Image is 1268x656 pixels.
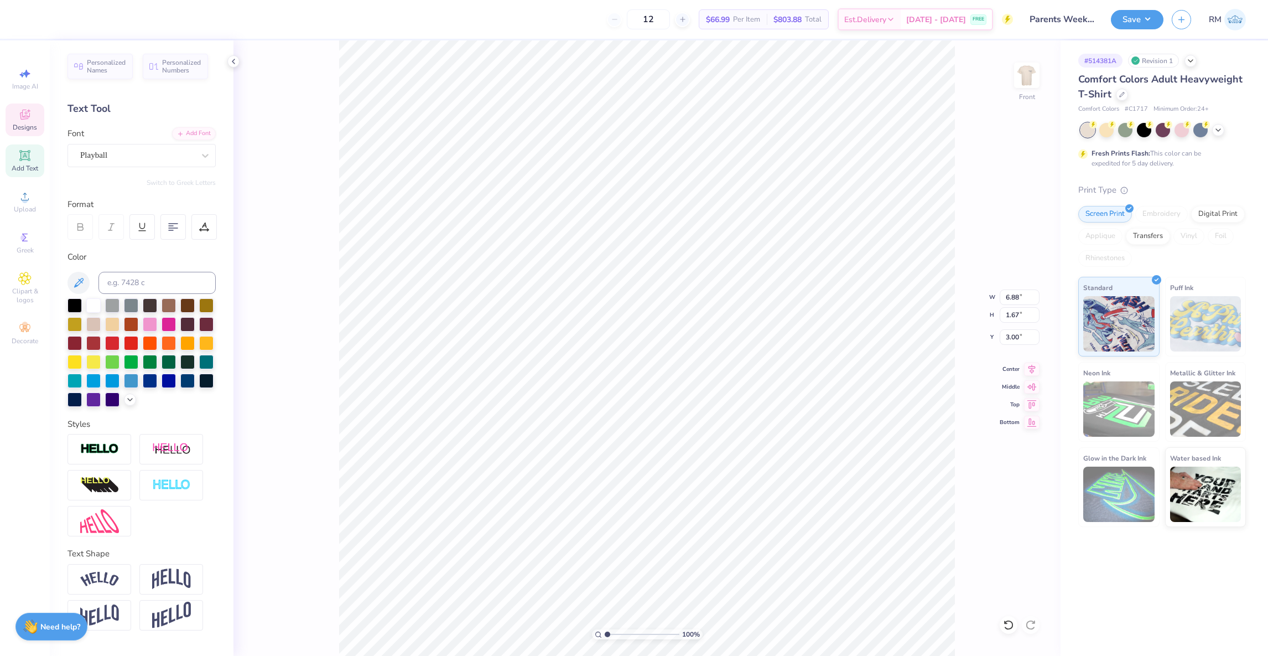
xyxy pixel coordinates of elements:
[1209,13,1222,26] span: RM
[1173,228,1204,245] div: Vinyl
[1083,381,1155,437] img: Neon Ink
[1170,296,1241,352] img: Puff Ink
[6,287,44,304] span: Clipart & logos
[1083,467,1155,522] img: Glow in the Dark Ink
[1125,105,1148,114] span: # C1717
[1078,105,1119,114] span: Comfort Colors
[80,443,119,456] img: Stroke
[1208,228,1234,245] div: Foil
[1078,184,1246,197] div: Print Type
[67,101,216,116] div: Text Tool
[1083,367,1110,379] span: Neon Ink
[733,14,760,25] span: Per Item
[1078,54,1123,68] div: # 514381A
[1083,282,1113,293] span: Standard
[172,127,216,140] div: Add Font
[152,479,191,492] img: Negative Space
[1170,381,1241,437] img: Metallic & Glitter Ink
[98,272,216,294] input: e.g. 7428 c
[1016,64,1038,86] img: Front
[773,14,802,25] span: $803.88
[1078,228,1123,245] div: Applique
[1083,452,1146,464] span: Glow in the Dark Ink
[67,127,84,140] label: Font
[152,569,191,590] img: Arch
[1021,8,1103,30] input: Untitled Design
[12,164,38,173] span: Add Text
[14,205,36,214] span: Upload
[844,14,886,25] span: Est. Delivery
[1135,206,1188,223] div: Embroidery
[80,477,119,494] img: 3d Illusion
[1128,54,1179,68] div: Revision 1
[1126,228,1170,245] div: Transfers
[67,198,217,211] div: Format
[12,337,38,345] span: Decorate
[906,14,966,25] span: [DATE] - [DATE]
[1209,9,1246,30] a: RM
[682,629,700,639] span: 100 %
[706,14,730,25] span: $66.99
[1224,9,1246,30] img: Revati Mahurkar
[1170,367,1235,379] span: Metallic & Glitter Ink
[1078,206,1132,223] div: Screen Print
[152,442,191,456] img: Shadow
[1000,401,1020,409] span: Top
[80,572,119,587] img: Arc
[1000,365,1020,373] span: Center
[87,59,126,74] span: Personalized Names
[147,178,216,187] button: Switch to Greek Letters
[67,547,216,560] div: Text Shape
[67,418,216,431] div: Styles
[1170,467,1241,522] img: Water based Ink
[1083,296,1155,352] img: Standard
[1092,149,1150,158] strong: Fresh Prints Flash:
[1078,73,1243,101] span: Comfort Colors Adult Heavyweight T-Shirt
[973,16,984,23] span: FREE
[67,251,216,264] div: Color
[17,246,34,255] span: Greek
[40,622,80,632] strong: Need help?
[805,14,822,25] span: Total
[12,82,38,91] span: Image AI
[80,509,119,533] img: Free Distort
[1170,452,1221,464] span: Water based Ink
[1000,419,1020,426] span: Bottom
[1111,10,1163,29] button: Save
[1019,92,1035,102] div: Front
[1078,250,1132,267] div: Rhinestones
[162,59,201,74] span: Personalized Numbers
[152,602,191,629] img: Rise
[1191,206,1245,223] div: Digital Print
[1092,148,1228,168] div: This color can be expedited for 5 day delivery.
[80,605,119,626] img: Flag
[13,123,37,132] span: Designs
[1153,105,1209,114] span: Minimum Order: 24 +
[627,9,670,29] input: – –
[1170,282,1193,293] span: Puff Ink
[1000,383,1020,391] span: Middle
